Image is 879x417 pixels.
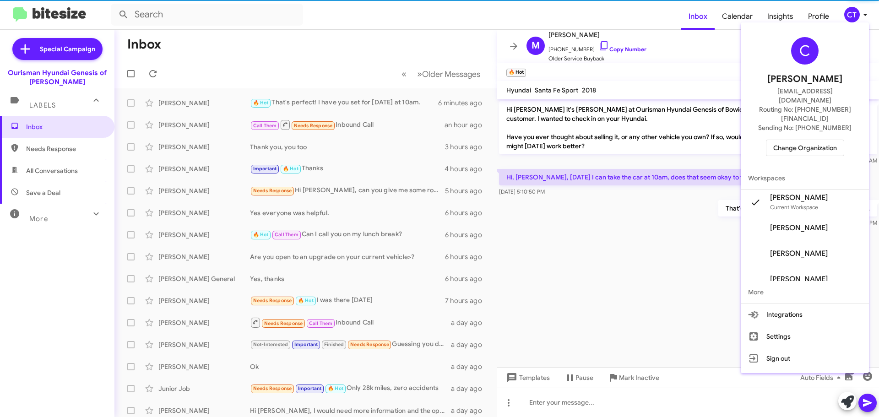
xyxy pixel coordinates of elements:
[741,167,869,189] span: Workspaces
[770,275,828,284] span: [PERSON_NAME]
[741,281,869,303] span: More
[741,347,869,369] button: Sign out
[752,105,858,123] span: Routing No: [PHONE_NUMBER][FINANCIAL_ID]
[770,204,818,211] span: Current Workspace
[791,37,819,65] div: C
[766,140,844,156] button: Change Organization
[770,193,828,202] span: [PERSON_NAME]
[770,223,828,233] span: [PERSON_NAME]
[758,123,852,132] span: Sending No: [PHONE_NUMBER]
[773,140,837,156] span: Change Organization
[741,303,869,325] button: Integrations
[752,87,858,105] span: [EMAIL_ADDRESS][DOMAIN_NAME]
[770,249,828,258] span: [PERSON_NAME]
[767,72,842,87] span: [PERSON_NAME]
[741,325,869,347] button: Settings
